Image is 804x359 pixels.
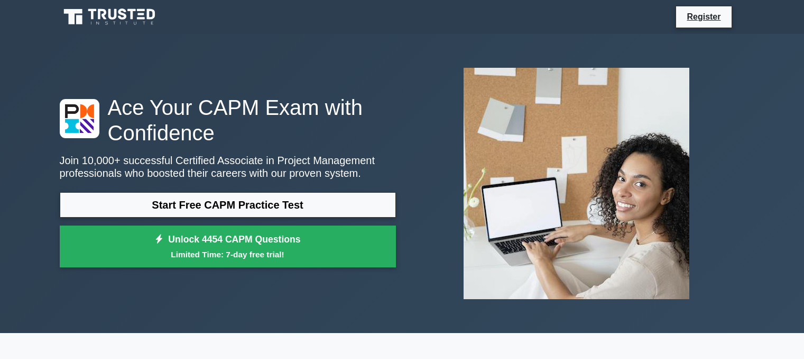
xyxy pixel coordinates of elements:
h1: Ace Your CAPM Exam with Confidence [60,95,396,146]
a: Unlock 4454 CAPM QuestionsLimited Time: 7-day free trial! [60,226,396,268]
a: Register [680,10,727,23]
p: Join 10,000+ successful Certified Associate in Project Management professionals who boosted their... [60,154,396,179]
a: Start Free CAPM Practice Test [60,192,396,218]
small: Limited Time: 7-day free trial! [73,248,383,261]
